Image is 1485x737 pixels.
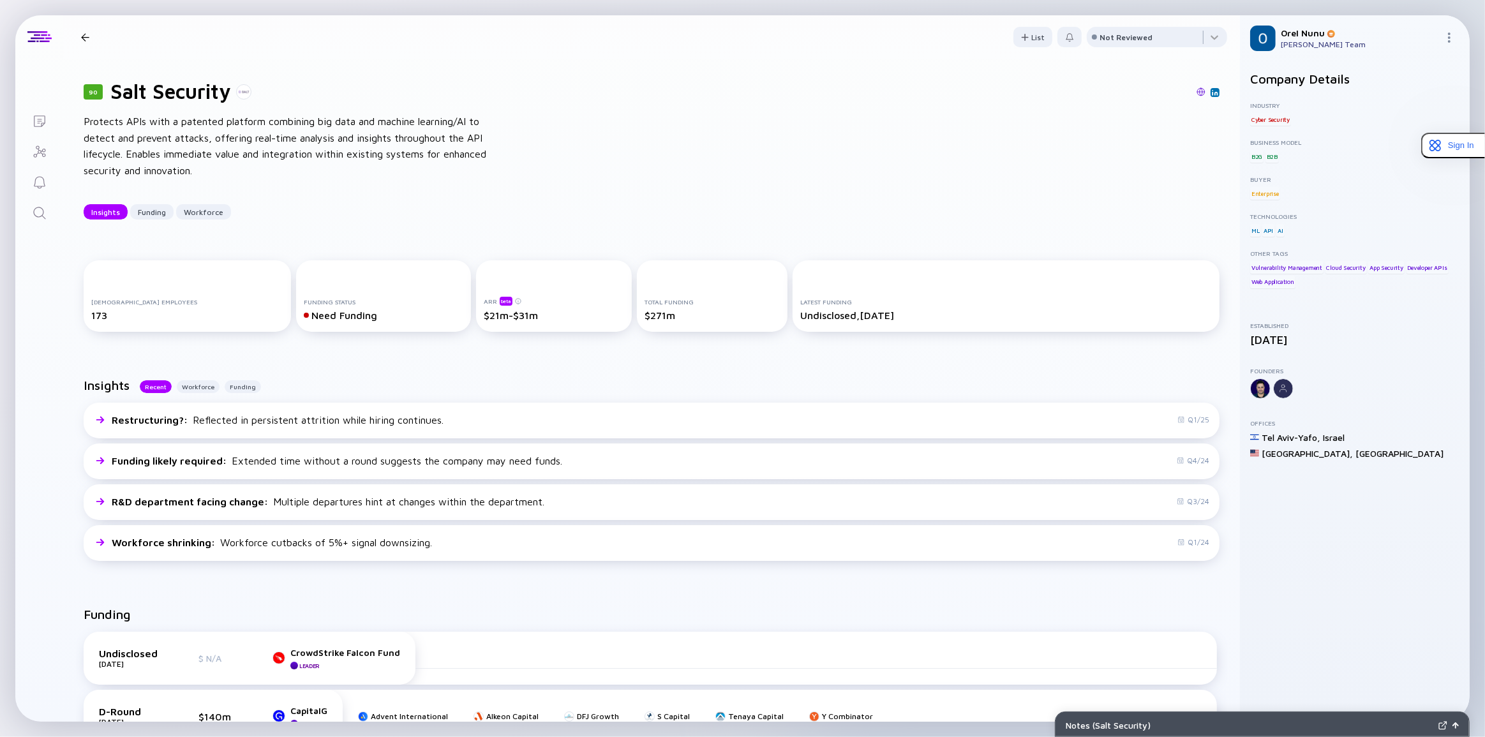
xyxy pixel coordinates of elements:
[822,711,873,721] div: Y Combinator
[1250,224,1261,237] div: ML
[1250,101,1459,109] div: Industry
[112,455,562,466] div: Extended time without a round suggests the company may need funds.
[657,711,690,721] div: S Capital
[112,455,229,466] span: Funding likely required :
[1281,40,1439,49] div: [PERSON_NAME] Team
[1212,89,1218,96] img: Salt Security Linkedin Page
[1250,261,1324,274] div: Vulnerability Management
[112,496,271,507] span: R&D department facing change :
[800,298,1212,306] div: Latest Funding
[84,202,128,222] div: Insights
[304,298,463,306] div: Funding Status
[84,378,130,392] h2: Insights
[290,647,400,658] div: CrowdStrike Falcon Fund
[1250,276,1295,288] div: Web Application
[304,309,463,321] div: Need Funding
[1250,187,1280,200] div: Enterprise
[130,202,174,222] div: Funding
[112,537,432,548] div: Workforce cutbacks of 5%+ signal downsizing.
[1100,33,1153,42] div: Not Reviewed
[176,204,231,220] button: Workforce
[1250,433,1259,442] img: Israel Flag
[272,647,400,669] a: CrowdStrike Falcon FundLeader
[1325,261,1367,274] div: Cloud Security
[299,720,320,727] div: Leader
[1250,71,1459,86] h2: Company Details
[1250,26,1276,51] img: Orel Profile Picture
[1250,138,1459,146] div: Business Model
[1265,150,1279,163] div: B2B
[1177,456,1209,465] div: Q4/24
[1444,33,1454,43] img: Menu
[1281,27,1439,38] div: Orel Nunu
[99,717,163,727] div: [DATE]
[1262,448,1353,459] div: [GEOGRAPHIC_DATA] ,
[272,705,327,727] a: CapitalGLeader
[486,711,539,721] div: Alkeon Capital
[474,711,539,721] a: Alkeon Capital
[84,84,103,100] div: 90
[130,204,174,220] button: Funding
[177,380,220,393] button: Workforce
[91,298,283,306] div: [DEMOGRAPHIC_DATA] Employees
[1177,415,1209,424] div: Q1/25
[1197,87,1205,96] img: Salt Security Website
[112,537,218,548] span: Workforce shrinking :
[1368,261,1405,274] div: App Security
[1262,224,1274,237] div: API
[84,204,128,220] button: Insights
[358,711,448,721] a: Advent International
[110,79,231,103] h1: Salt Security
[645,711,690,721] a: S Capital
[484,309,624,321] div: $21m-$31m
[15,105,63,135] a: Lists
[1407,261,1449,274] div: Developer APIs
[1250,249,1459,257] div: Other Tags
[1250,419,1459,427] div: Offices
[484,296,624,306] div: ARR
[1250,212,1459,220] div: Technologies
[299,662,320,669] div: Leader
[800,309,1212,321] div: Undisclosed, [DATE]
[1355,448,1444,459] div: [GEOGRAPHIC_DATA]
[84,114,492,179] div: Protects APIs with a patented platform combining big data and machine learning/AI to detect and p...
[1276,224,1285,237] div: AI
[112,496,544,507] div: Multiple departures hint at changes within the department.
[809,711,873,721] a: Y Combinator
[1250,333,1459,346] div: [DATE]
[1250,175,1459,183] div: Buyer
[577,711,619,721] div: DFJ Growth
[1066,720,1433,731] div: Notes ( Salt Security )
[1250,367,1459,375] div: Founders
[112,414,190,426] span: Restructuring? :
[198,711,237,722] div: $140m
[500,297,512,306] div: beta
[91,309,283,321] div: 173
[290,705,327,716] div: CapitalG
[112,414,444,426] div: Reflected in persistent attrition while hiring continues.
[645,309,780,321] div: $271m
[1250,113,1291,126] div: Cyber Security
[140,380,172,393] button: Recent
[99,706,163,717] div: D-Round
[564,711,619,721] a: DFJ Growth
[176,202,231,222] div: Workforce
[1013,27,1052,47] button: List
[1452,722,1459,729] img: Open Notes
[1250,150,1264,163] div: B2G
[1177,537,1209,547] div: Q1/24
[198,653,237,664] div: $ N/A
[1250,449,1259,458] img: United States Flag
[1262,432,1320,443] div: Tel Aviv-Yafo ,
[15,166,63,197] a: Reminders
[99,659,163,669] div: [DATE]
[1323,432,1345,443] div: Israel
[371,711,448,721] div: Advent International
[99,648,163,659] div: Undisclosed
[84,607,131,622] h2: Funding
[15,197,63,227] a: Search
[225,380,261,393] button: Funding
